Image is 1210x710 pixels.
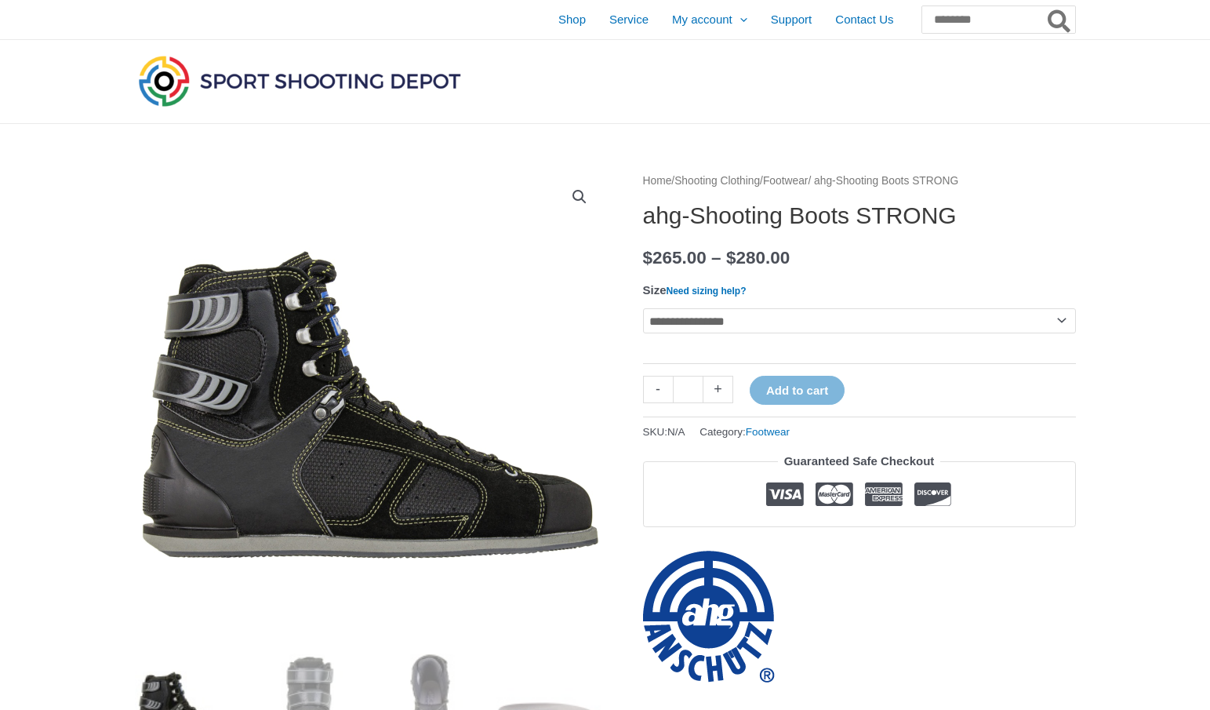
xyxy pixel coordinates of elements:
button: Search [1045,6,1075,33]
span: N/A [667,426,685,438]
span: – [711,248,721,268]
a: Footwear [763,175,808,187]
span: SKU: [643,422,685,442]
a: Footwear [746,426,790,438]
span: $ [643,248,653,268]
span: $ [726,248,736,268]
img: Sport Shooting Depot [135,52,464,110]
button: Add to cart [750,376,845,405]
a: Need sizing help? [667,286,747,297]
h1: ahg-Shooting Boots STRONG [643,202,1076,230]
nav: Breadcrumb [643,171,1076,191]
legend: Guaranteed Safe Checkout [778,450,941,472]
a: Shooting Clothing [674,175,760,187]
img: ahg-Shooting Boots STRONG [135,171,605,642]
input: Product quantity [673,376,703,403]
bdi: 280.00 [726,248,790,268]
label: Size [643,283,747,297]
a: ahg-Anschütz [643,551,775,683]
a: View full-screen image gallery [565,183,594,211]
a: + [703,376,733,403]
a: - [643,376,673,403]
span: Category: [699,422,790,442]
a: Home [643,175,672,187]
bdi: 265.00 [643,248,707,268]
